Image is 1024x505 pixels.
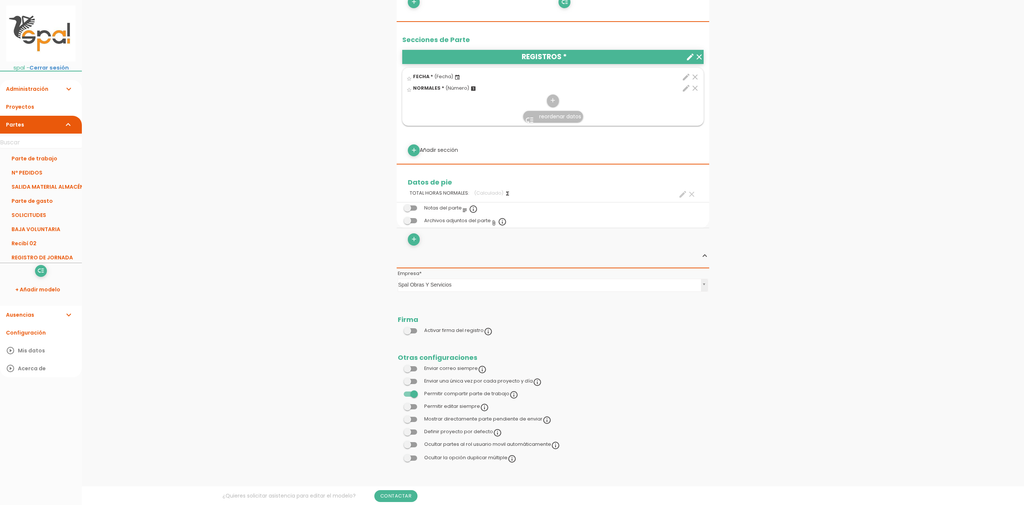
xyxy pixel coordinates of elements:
[505,191,511,196] i: functions
[445,85,469,91] span: (Número)
[424,327,493,333] label: Activar firma del registro
[35,265,47,277] a: low_priority
[687,190,696,199] a: clear
[408,144,420,156] a: add
[700,251,709,260] i: expand_less
[551,441,560,450] i: info_outline
[37,265,44,277] i: low_priority
[424,217,507,224] label: Archivos adjuntos del parte
[64,306,73,324] i: expand_more
[484,327,493,336] i: info_outline
[691,73,700,81] i: clear
[29,64,69,71] a: Cerrar sesión
[491,220,497,226] i: attach_file
[543,416,551,425] i: info_outline
[402,50,704,64] header: REGISTROS *
[686,50,695,64] a: create
[523,111,583,122] a: low_priority reordenar datos
[413,73,433,80] span: FECHA *
[470,86,476,92] i: looks_one
[682,84,691,93] i: edit
[424,390,518,397] label: Permitir compartir parte de trabajo
[424,403,489,409] label: Permitir editar siempre
[410,233,417,245] i: add
[398,279,698,291] span: Spal Obras Y Servicios
[64,80,73,98] i: expand_more
[408,233,420,245] a: add
[398,279,708,291] a: Spal Obras Y Servicios
[424,428,502,435] label: Definir proyecto por defecto
[533,378,542,387] i: info_outline
[691,83,700,93] a: clear
[4,281,78,298] a: + Añadir modelo
[525,116,534,125] i: low_priority
[398,316,708,323] h2: Firma
[695,52,704,61] i: clear
[424,205,478,211] label: Notas del parte
[424,365,487,371] label: Enviar correo siempre
[682,73,691,81] i: edit
[454,74,460,80] i: event
[434,73,453,80] span: (Fecha)
[678,190,687,199] a: create
[547,95,559,106] a: add
[469,205,478,214] i: info_outline
[6,6,76,61] img: itcons-logo
[402,179,704,186] h2: Datos de pie
[374,490,418,502] a: Contactar
[508,454,516,463] i: info_outline
[406,87,412,93] i: star_border
[6,342,15,359] i: play_circle_outline
[682,83,691,93] a: edit
[462,207,468,213] i: subject
[682,72,691,81] a: edit
[474,190,503,196] span: (Calculado)
[406,76,412,81] i: star_border
[398,270,422,277] label: Empresa
[402,144,704,156] div: Añadir sección
[406,73,412,80] a: star_border
[498,217,507,226] i: info_outline
[695,50,704,64] a: clear
[82,486,558,505] div: ¿Quieres solicitar asistencia para editar el modelo?
[413,85,444,91] span: NORMALES *
[424,416,551,422] label: Mostrar directamente parte pendiente de enviar
[691,72,700,81] a: clear
[686,52,695,61] i: create
[398,354,708,361] h2: Otras configuraciones
[424,378,542,384] label: Enviar una única vez por cada proyecto y día
[509,390,518,399] i: info_outline
[478,365,487,374] i: info_outline
[410,144,417,156] i: add
[424,441,560,447] label: Ocultar partes al rol usuario movil automáticamente
[64,116,73,134] i: expand_more
[549,95,556,106] i: add
[6,359,15,377] i: play_circle_outline
[480,403,489,412] i: info_outline
[402,36,704,44] h2: Secciones de Parte
[493,428,502,437] i: info_outline
[691,84,700,93] i: clear
[410,190,469,196] span: TOTAL HORAS NORMALES:
[424,454,516,461] label: Ocultar la opción duplicar múltiple
[406,85,412,91] a: star_border
[539,113,581,120] span: reordenar datos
